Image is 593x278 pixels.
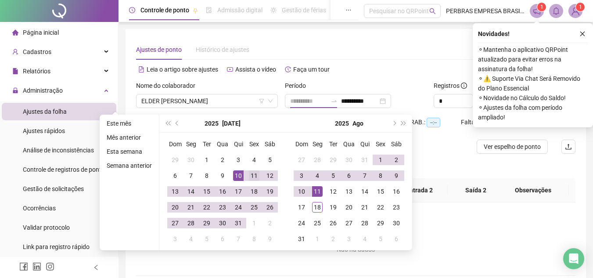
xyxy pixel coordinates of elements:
[373,215,388,231] td: 2025-08-29
[201,218,212,228] div: 29
[32,262,41,271] span: linkedin
[262,215,278,231] td: 2025-08-02
[183,231,199,247] td: 2025-08-04
[357,231,373,247] td: 2025-09-04
[249,170,259,181] div: 11
[328,186,338,197] div: 12
[136,46,182,53] span: Ajustes de ponto
[46,262,54,271] span: instagram
[262,136,278,152] th: Sáb
[173,115,182,132] button: prev-year
[325,199,341,215] td: 2025-08-19
[357,215,373,231] td: 2025-08-28
[391,202,402,213] div: 23
[344,218,354,228] div: 27
[294,231,309,247] td: 2025-08-31
[391,155,402,165] div: 2
[359,218,370,228] div: 28
[217,170,228,181] div: 9
[325,152,341,168] td: 2025-07-29
[296,202,307,213] div: 17
[309,184,325,199] td: 2025-08-11
[230,231,246,247] td: 2025-08-07
[429,8,436,14] span: search
[265,234,275,244] div: 9
[23,166,105,173] span: Controle de registros de ponto
[170,202,180,213] div: 20
[246,199,262,215] td: 2025-07-25
[296,218,307,228] div: 24
[23,87,63,94] span: Administração
[201,234,212,244] div: 5
[375,218,386,228] div: 29
[215,152,230,168] td: 2025-07-02
[12,29,18,36] span: home
[217,7,262,14] span: Admissão digital
[199,168,215,184] td: 2025-07-08
[170,155,180,165] div: 29
[265,202,275,213] div: 26
[23,29,59,36] span: Página inicial
[373,168,388,184] td: 2025-08-08
[246,152,262,168] td: 2025-07-04
[262,168,278,184] td: 2025-07-12
[294,184,309,199] td: 2025-08-10
[427,118,440,127] span: --:--
[373,199,388,215] td: 2025-08-22
[23,243,90,250] span: Link para registro rápido
[183,152,199,168] td: 2025-06-30
[331,97,338,105] span: to
[186,186,196,197] div: 14
[341,136,357,152] th: Qua
[309,231,325,247] td: 2025-09-01
[246,184,262,199] td: 2025-07-18
[167,136,183,152] th: Dom
[294,136,309,152] th: Dom
[309,152,325,168] td: 2025-07-28
[205,115,219,132] button: year panel
[312,170,323,181] div: 4
[93,264,99,271] span: left
[215,184,230,199] td: 2025-07-16
[478,93,588,103] span: ⚬ Novidade no Cálculo do Saldo!
[325,184,341,199] td: 2025-08-12
[233,170,244,181] div: 10
[262,184,278,199] td: 2025-07-19
[312,218,323,228] div: 25
[388,199,404,215] td: 2025-08-23
[23,224,70,231] span: Validar protocolo
[448,178,504,202] th: Saída 2
[328,218,338,228] div: 26
[215,136,230,152] th: Qua
[259,98,264,104] span: filter
[341,231,357,247] td: 2025-09-03
[359,170,370,181] div: 7
[246,215,262,231] td: 2025-08-01
[262,152,278,168] td: 2025-07-05
[504,185,562,195] span: Observações
[167,152,183,168] td: 2025-06-29
[309,136,325,152] th: Seg
[478,45,588,74] span: ⚬ Mantenha o aplicativo QRPoint atualizado para evitar erros na assinatura da folha!
[103,132,155,143] li: Mês anterior
[183,168,199,184] td: 2025-07-07
[163,115,173,132] button: super-prev-year
[389,115,399,132] button: next-year
[147,66,218,73] span: Leia o artigo sobre ajustes
[328,202,338,213] div: 19
[399,115,409,132] button: super-next-year
[328,155,338,165] div: 29
[136,81,201,90] label: Nome do colaborador
[23,205,56,212] span: Ocorrências
[23,108,67,115] span: Ajustes da folha
[12,87,18,94] span: lock
[375,186,386,197] div: 15
[23,147,94,154] span: Análise de inconsistências
[294,215,309,231] td: 2025-08-24
[344,170,354,181] div: 6
[388,231,404,247] td: 2025-09-06
[478,29,510,39] span: Novidades !
[341,152,357,168] td: 2025-07-30
[392,178,448,202] th: Entrada 2
[478,74,588,93] span: ⚬ ⚠️ Suporte Via Chat Será Removido do Plano Essencial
